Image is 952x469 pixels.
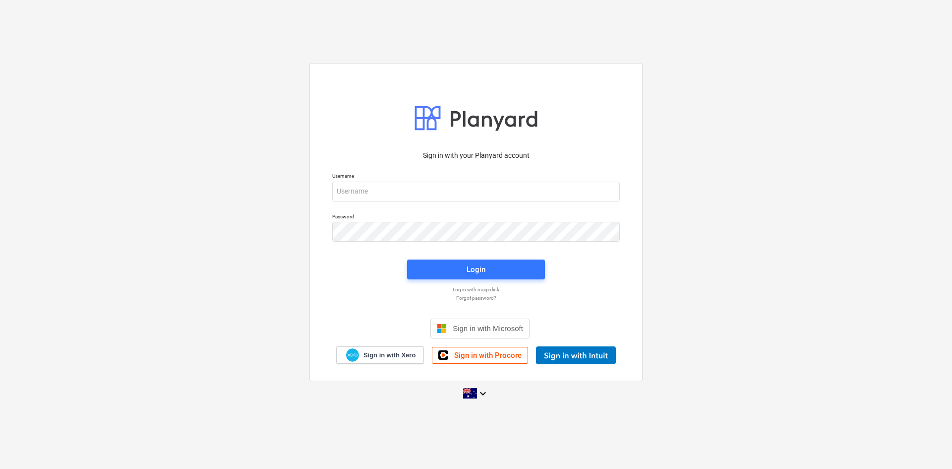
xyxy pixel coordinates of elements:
[332,173,620,181] p: Username
[453,324,523,333] span: Sign in with Microsoft
[454,351,522,360] span: Sign in with Procore
[327,295,625,301] a: Forgot password?
[437,324,447,334] img: Microsoft logo
[332,182,620,201] input: Username
[363,351,416,360] span: Sign in with Xero
[477,388,489,400] i: keyboard_arrow_down
[332,213,620,222] p: Password
[432,347,528,364] a: Sign in with Procore
[327,286,625,293] a: Log in with magic link
[407,260,545,279] button: Login
[332,150,620,161] p: Sign in with your Planyard account
[346,348,359,362] img: Xero logo
[467,263,485,276] div: Login
[336,346,424,364] a: Sign in with Xero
